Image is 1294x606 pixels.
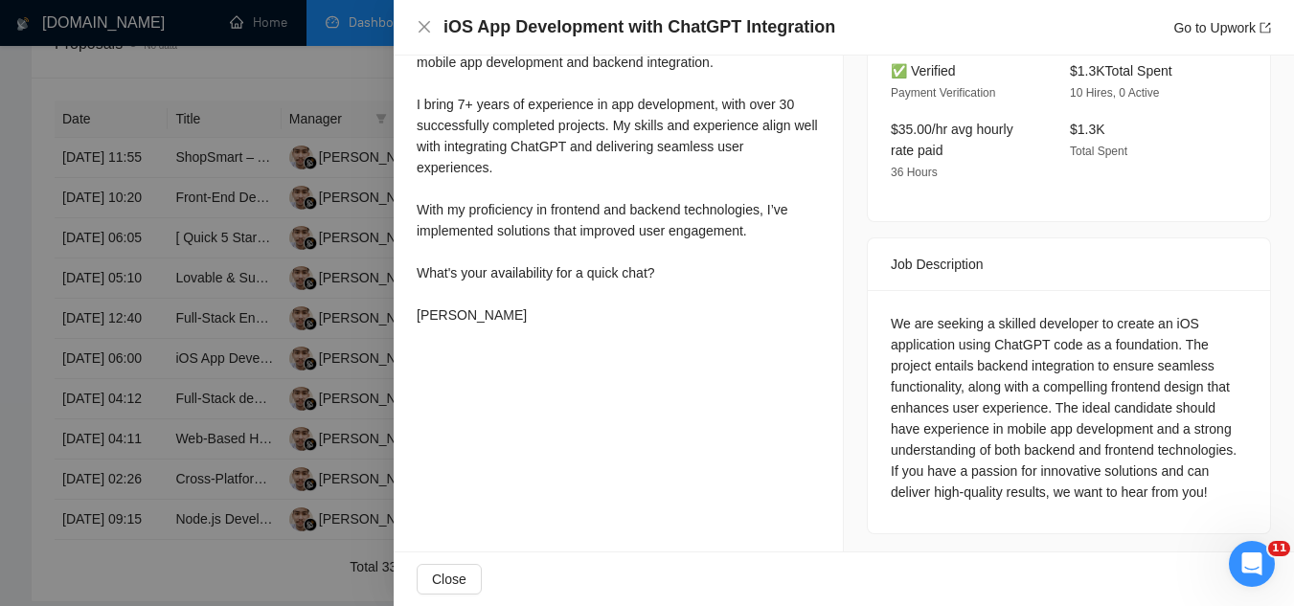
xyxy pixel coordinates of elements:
[1260,22,1271,34] span: export
[1173,20,1271,35] a: Go to Upworkexport
[417,19,432,35] button: Close
[891,86,995,100] span: Payment Verification
[1070,122,1105,137] span: $1.3K
[1070,145,1127,158] span: Total Spent
[891,166,938,179] span: 36 Hours
[1229,541,1275,587] iframe: Intercom live chat
[891,63,956,79] span: ✅ Verified
[891,313,1247,503] div: We are seeking a skilled developer to create an iOS application using ChatGPT code as a foundatio...
[417,19,432,34] span: close
[891,122,1013,158] span: $35.00/hr avg hourly rate paid
[891,238,1247,290] div: Job Description
[417,31,820,325] div: Hi there! I have strong experience as a developer, with a focus on mobile app development and bac...
[432,569,466,590] span: Close
[417,564,482,595] button: Close
[443,15,835,39] h4: iOS App Development with ChatGPT Integration
[1070,63,1172,79] span: $1.3K Total Spent
[1070,86,1159,100] span: 10 Hires, 0 Active
[1268,541,1290,556] span: 11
